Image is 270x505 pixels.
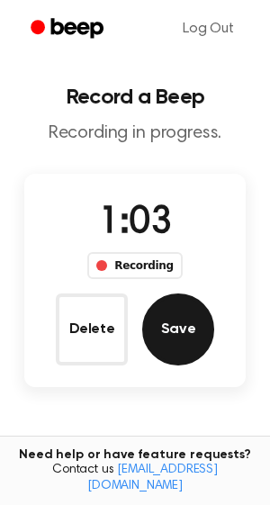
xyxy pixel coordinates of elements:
[14,122,256,145] p: Recording in progress.
[87,464,218,492] a: [EMAIL_ADDRESS][DOMAIN_NAME]
[18,12,120,47] a: Beep
[14,86,256,108] h1: Record a Beep
[99,204,171,242] span: 1:03
[56,293,128,365] button: Delete Audio Record
[11,463,259,494] span: Contact us
[142,293,214,365] button: Save Audio Record
[165,7,252,50] a: Log Out
[87,252,182,279] div: Recording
